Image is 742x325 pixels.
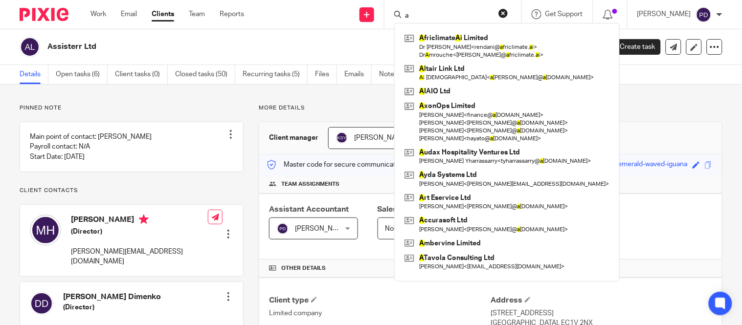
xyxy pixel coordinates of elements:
[295,225,349,232] span: [PERSON_NAME]
[71,215,208,227] h4: [PERSON_NAME]
[115,65,168,84] a: Client tasks (0)
[259,104,722,112] p: More details
[243,65,308,84] a: Recurring tasks (5)
[696,7,712,22] img: svg%3E
[269,308,491,318] p: Limited company
[20,104,244,112] p: Pinned note
[71,227,208,237] h5: (Director)
[604,39,661,55] a: Create task
[20,187,244,195] p: Client contacts
[30,215,61,246] img: svg%3E
[20,37,40,57] img: svg%3E
[71,247,208,267] p: [PERSON_NAME][EMAIL_ADDRESS][DOMAIN_NAME]
[90,9,106,19] a: Work
[637,9,691,19] p: [PERSON_NAME]
[385,225,425,232] span: Not selected
[354,134,408,141] span: [PERSON_NAME]
[47,42,481,52] h2: Assisterr Ltd
[281,264,326,272] span: Other details
[598,159,688,171] div: liberal-emerald-waved-iguana
[378,205,426,213] span: Sales Person
[20,8,68,21] img: Pixie
[175,65,235,84] a: Closed tasks (50)
[281,180,339,188] span: Team assignments
[404,12,492,21] input: Search
[277,223,289,235] img: svg%3E
[139,215,149,224] i: Primary
[315,65,337,84] a: Files
[20,65,48,84] a: Details
[63,303,161,312] h5: (Director)
[379,65,415,84] a: Notes (2)
[498,8,508,18] button: Clear
[344,65,372,84] a: Emails
[491,295,712,305] h4: Address
[491,308,712,318] p: [STREET_ADDRESS]
[220,9,244,19] a: Reports
[269,133,318,143] h3: Client manager
[269,295,491,305] h4: Client type
[336,132,348,144] img: svg%3E
[121,9,137,19] a: Email
[56,65,108,84] a: Open tasks (6)
[152,9,174,19] a: Clients
[63,292,161,302] h4: [PERSON_NAME] Dimenko
[267,160,435,170] p: Master code for secure communications and files
[30,292,53,315] img: svg%3E
[545,11,583,18] span: Get Support
[269,205,349,213] span: Assistant Accountant
[189,9,205,19] a: Team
